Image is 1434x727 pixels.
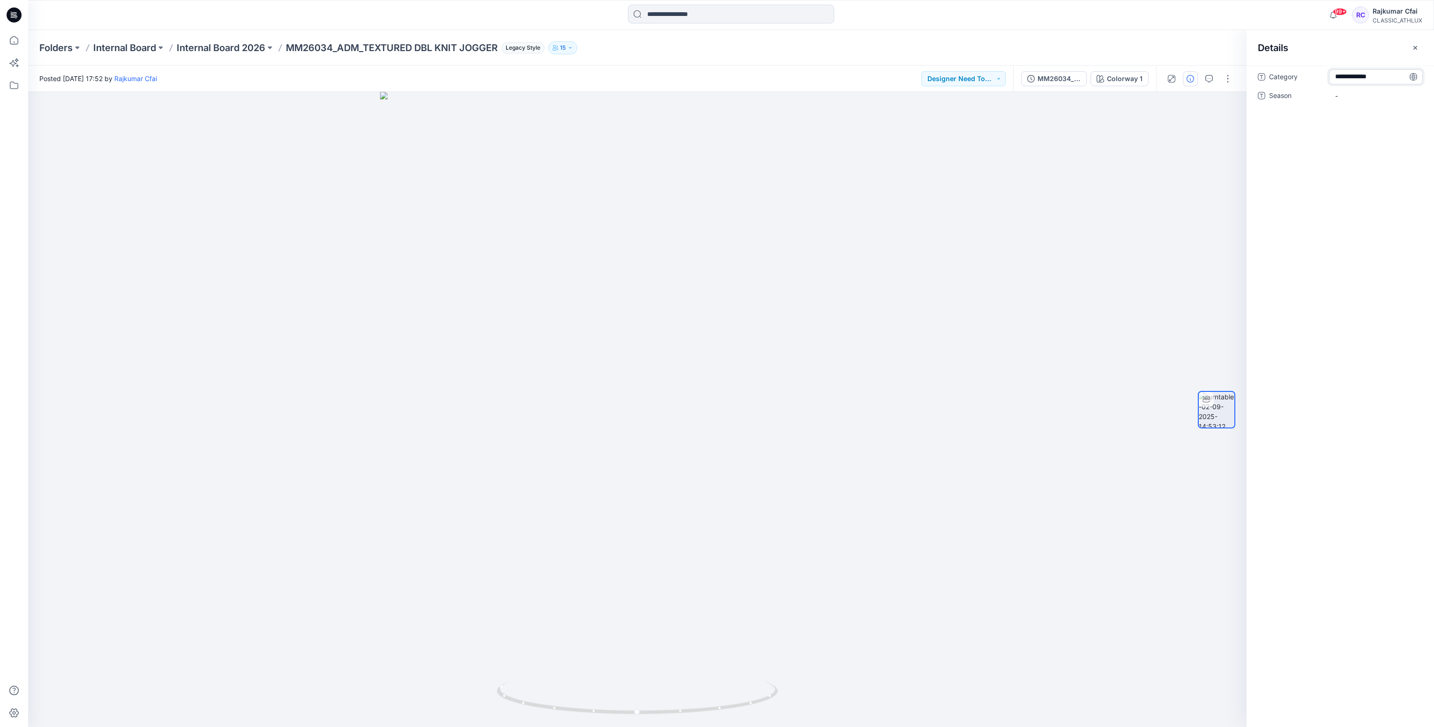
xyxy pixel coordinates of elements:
[1373,6,1422,17] div: Rajkumar Cfai
[498,41,545,54] button: Legacy Style
[39,74,157,83] span: Posted [DATE] 17:52 by
[286,41,498,54] p: MM26034_ADM_TEXTURED DBL KNIT JOGGER
[1352,7,1369,23] div: RC
[1199,392,1234,427] img: turntable-02-09-2025-14:53:12
[501,42,545,53] span: Legacy Style
[1258,42,1288,53] h2: Details
[1373,17,1422,24] div: CLASSIC_ATHLUX
[1333,8,1347,15] span: 99+
[1269,90,1325,103] span: Season
[1090,71,1149,86] button: Colorway 1
[93,41,156,54] a: Internal Board
[1269,71,1325,84] span: Category
[1335,91,1417,101] span: -
[1021,71,1087,86] button: MM26034_ADM_TEXTURED DBL KNIT JOGGER
[39,41,73,54] a: Folders
[1038,74,1081,84] div: MM26034_ADM_TEXTURED DBL KNIT JOGGER
[560,43,566,53] p: 15
[1107,74,1143,84] div: Colorway 1
[177,41,265,54] a: Internal Board 2026
[1183,71,1198,86] button: Details
[114,75,157,82] a: Rajkumar Cfai
[548,41,577,54] button: 15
